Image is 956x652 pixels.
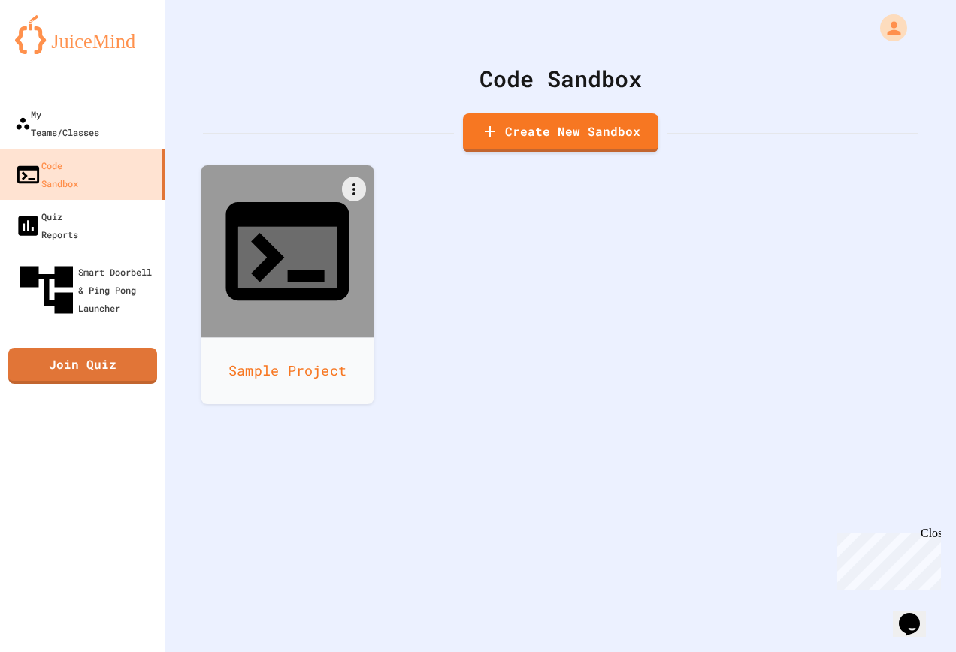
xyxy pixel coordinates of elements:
div: Code Sandbox [203,62,918,95]
div: Quiz Reports [15,207,78,243]
div: Code Sandbox [15,156,78,192]
div: My Teams/Classes [15,105,99,141]
div: My Account [864,11,911,45]
a: Create New Sandbox [463,113,658,152]
div: Chat with us now!Close [6,6,104,95]
img: logo-orange.svg [15,15,150,54]
a: Join Quiz [8,348,157,384]
iframe: chat widget [831,527,941,590]
div: Smart Doorbell & Ping Pong Launcher [15,258,159,321]
a: Sample Project [201,165,374,404]
iframe: chat widget [893,592,941,637]
div: Sample Project [201,337,374,404]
